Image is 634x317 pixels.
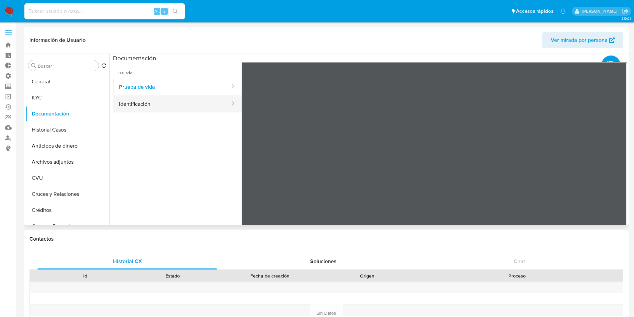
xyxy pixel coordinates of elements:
button: Buscar [31,63,36,68]
span: Chat [514,257,525,265]
button: Anticipos de dinero [26,138,109,154]
button: Créditos [26,202,109,218]
button: Historial Casos [26,122,109,138]
p: gustavo.deseta@mercadolibre.com [582,8,620,14]
div: Origen [328,272,406,279]
div: Estado [134,272,212,279]
span: Soluciones [310,257,337,265]
button: Cuentas Bancarias [26,218,109,234]
span: Accesos rápidos [516,8,553,15]
button: CVU [26,170,109,186]
button: Archivos adjuntos [26,154,109,170]
span: Alt [154,8,160,14]
input: Buscar [38,63,96,69]
span: Ver mirada por persona [551,32,608,48]
div: Id [46,272,124,279]
button: KYC [26,90,109,106]
button: Ver mirada por persona [542,32,623,48]
input: Buscar usuario o caso... [24,7,185,16]
button: Volver al orden por defecto [101,63,107,70]
div: Fecha de creación [221,272,319,279]
h1: Contactos [29,236,623,242]
button: search-icon [168,7,182,16]
a: Salir [622,8,629,15]
button: Cruces y Relaciones [26,186,109,202]
a: Notificaciones [560,8,566,14]
div: Proceso [416,272,618,279]
button: Documentación [26,106,109,122]
span: Historial CX [113,257,142,265]
span: s [163,8,165,14]
button: General [26,74,109,90]
h1: Información de Usuario [29,37,86,44]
